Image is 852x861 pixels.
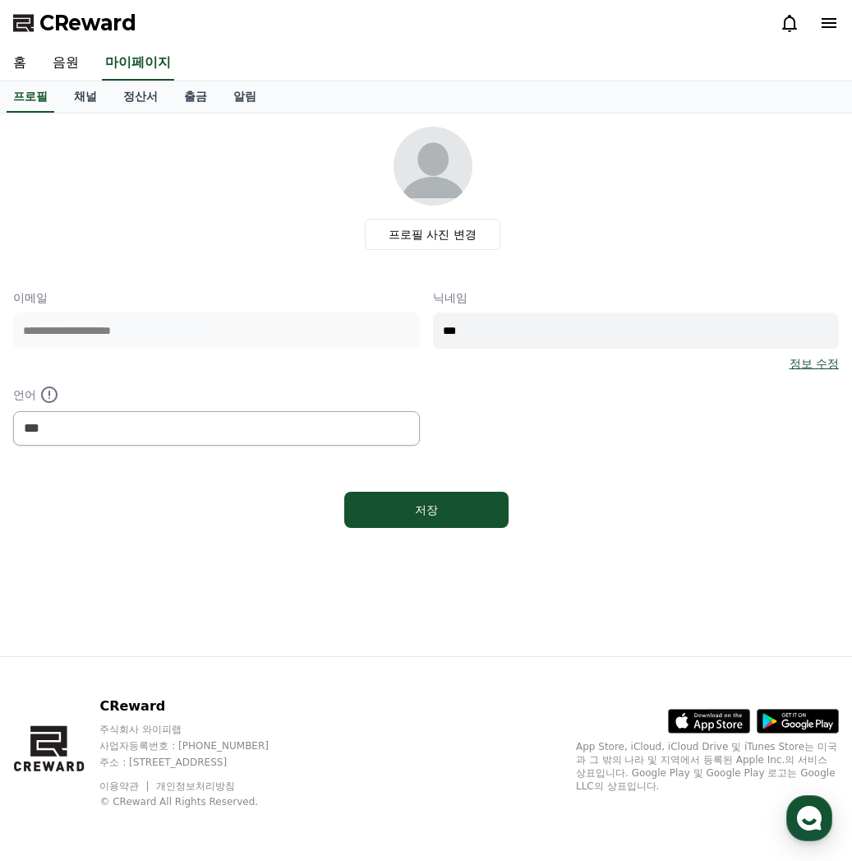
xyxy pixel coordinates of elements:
[365,219,500,250] label: 프로필 사진 변경
[394,127,472,206] img: profile_image
[99,697,300,716] p: CReward
[110,81,171,113] a: 정산서
[344,492,509,528] button: 저장
[220,81,269,113] a: 알림
[377,502,476,518] div: 저장
[790,355,839,372] a: 정보 수정
[171,81,220,113] a: 출금
[433,289,840,306] p: 닉네임
[99,723,300,736] p: 주식회사 와이피랩
[61,81,110,113] a: 채널
[99,795,300,808] p: © CReward All Rights Reserved.
[576,740,839,793] p: App Store, iCloud, iCloud Drive 및 iTunes Store는 미국과 그 밖의 나라 및 지역에서 등록된 Apple Inc.의 서비스 상표입니다. Goo...
[99,756,300,769] p: 주소 : [STREET_ADDRESS]
[13,289,420,306] p: 이메일
[7,81,54,113] a: 프로필
[13,385,420,405] p: 언어
[102,46,174,81] a: 마이페이지
[99,739,300,752] p: 사업자등록번호 : [PHONE_NUMBER]
[39,46,92,81] a: 음원
[13,10,136,36] a: CReward
[39,10,136,36] span: CReward
[99,780,151,792] a: 이용약관
[156,780,235,792] a: 개인정보처리방침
